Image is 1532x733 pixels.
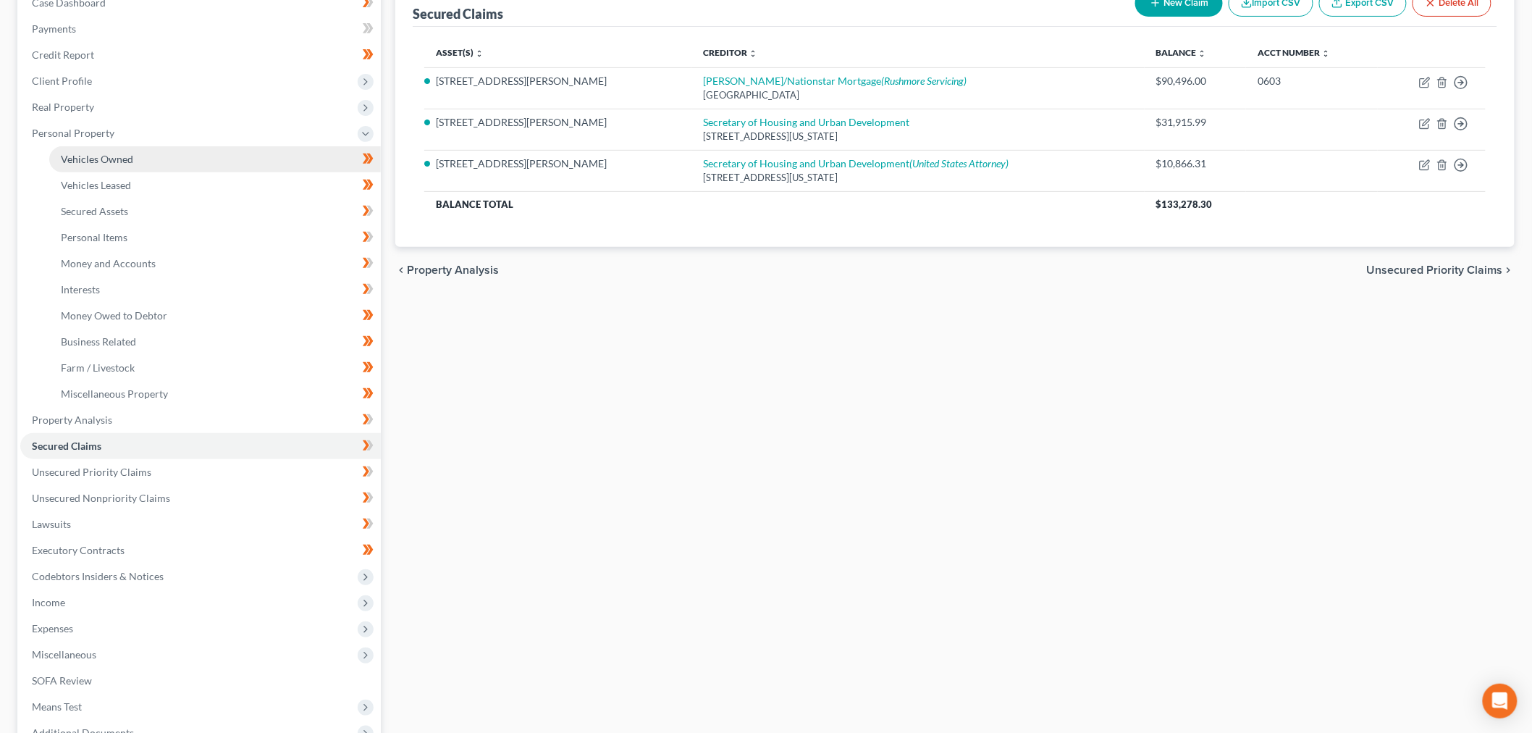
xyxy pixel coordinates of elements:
a: Unsecured Nonpriority Claims [20,485,381,511]
span: Vehicles Owned [61,153,133,165]
a: Acct Number unfold_more [1258,47,1330,58]
div: $10,866.31 [1156,156,1235,171]
span: Income [32,596,65,608]
i: (Rushmore Servicing) [881,75,967,87]
div: 0603 [1258,74,1366,88]
a: Secured Claims [20,433,381,459]
span: Means Test [32,700,82,713]
a: Executory Contracts [20,537,381,564]
i: chevron_left [395,264,407,276]
a: Secretary of Housing and Urban Development [703,116,909,128]
span: Payments [32,22,76,35]
div: Open Intercom Messenger [1483,684,1518,719]
span: Executory Contracts [32,544,125,556]
span: Unsecured Priority Claims [32,466,151,478]
span: Unsecured Nonpriority Claims [32,492,170,504]
a: Unsecured Priority Claims [20,459,381,485]
a: [PERSON_NAME]/Nationstar Mortgage(Rushmore Servicing) [703,75,967,87]
a: Payments [20,16,381,42]
span: Lawsuits [32,518,71,530]
span: Credit Report [32,49,94,61]
span: Miscellaneous [32,648,96,661]
a: Property Analysis [20,407,381,433]
a: Asset(s) unfold_more [436,47,484,58]
span: Codebtors Insiders & Notices [32,570,164,582]
i: unfold_more [749,49,757,58]
li: [STREET_ADDRESS][PERSON_NAME] [436,156,680,171]
a: Money Owed to Debtor [49,303,381,329]
a: Money and Accounts [49,251,381,277]
a: Lawsuits [20,511,381,537]
i: unfold_more [1321,49,1330,58]
span: Property Analysis [32,414,112,426]
a: Personal Items [49,225,381,251]
button: Unsecured Priority Claims chevron_right [1367,264,1515,276]
a: Miscellaneous Property [49,381,381,407]
a: Secretary of Housing and Urban Development(United States Attorney) [703,157,1009,169]
a: Farm / Livestock [49,355,381,381]
a: Credit Report [20,42,381,68]
i: chevron_right [1503,264,1515,276]
a: Business Related [49,329,381,355]
div: [STREET_ADDRESS][US_STATE] [703,130,1133,143]
span: Personal Property [32,127,114,139]
span: Property Analysis [407,264,499,276]
a: Interests [49,277,381,303]
a: Vehicles Leased [49,172,381,198]
span: Vehicles Leased [61,179,131,191]
li: [STREET_ADDRESS][PERSON_NAME] [436,115,680,130]
span: Interests [61,283,100,296]
span: $133,278.30 [1156,198,1213,210]
span: Money Owed to Debtor [61,309,167,322]
span: Business Related [61,335,136,348]
span: Unsecured Priority Claims [1367,264,1503,276]
span: Secured Assets [61,205,128,217]
a: Vehicles Owned [49,146,381,172]
a: Creditor unfold_more [703,47,757,58]
a: Balance unfold_more [1156,47,1207,58]
span: Client Profile [32,75,92,87]
span: Money and Accounts [61,257,156,269]
div: [GEOGRAPHIC_DATA] [703,88,1133,102]
a: Secured Assets [49,198,381,225]
i: unfold_more [475,49,484,58]
span: Farm / Livestock [61,361,135,374]
button: chevron_left Property Analysis [395,264,499,276]
div: $90,496.00 [1156,74,1235,88]
li: [STREET_ADDRESS][PERSON_NAME] [436,74,680,88]
div: $31,915.99 [1156,115,1235,130]
span: SOFA Review [32,674,92,687]
span: Secured Claims [32,440,101,452]
span: Expenses [32,622,73,634]
a: SOFA Review [20,668,381,694]
div: Secured Claims [413,5,503,22]
span: Miscellaneous Property [61,388,168,400]
i: unfold_more [1198,49,1207,58]
span: Real Property [32,101,94,113]
th: Balance Total [424,191,1145,217]
span: Personal Items [61,231,127,243]
div: [STREET_ADDRESS][US_STATE] [703,171,1133,185]
i: (United States Attorney) [909,157,1009,169]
